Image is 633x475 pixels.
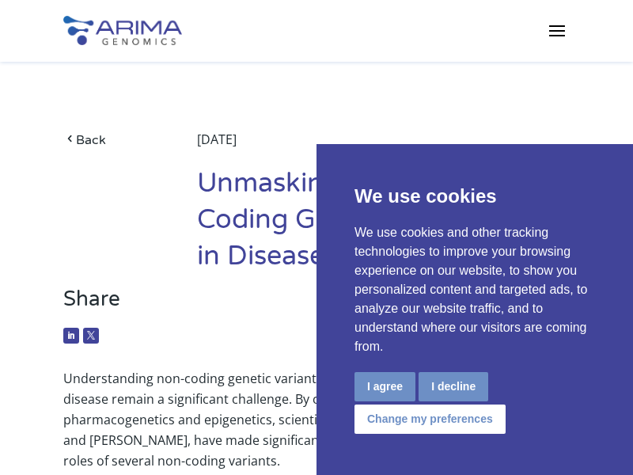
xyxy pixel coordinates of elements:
p: We use cookies [354,182,595,211]
div: [DATE] [197,129,570,165]
button: Change my preferences [354,405,506,434]
h3: Share [63,287,570,324]
button: I agree [354,372,415,401]
p: We use cookies and other tracking technologies to improve your browsing experience on our website... [354,223,595,356]
img: Arima-Genomics-logo [63,16,182,45]
h1: Unmasking Silent Non-Coding Genetic Risk Variants in Disease with 3D Genomics [197,165,570,287]
button: I decline [419,372,488,401]
a: Back [63,129,169,150]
